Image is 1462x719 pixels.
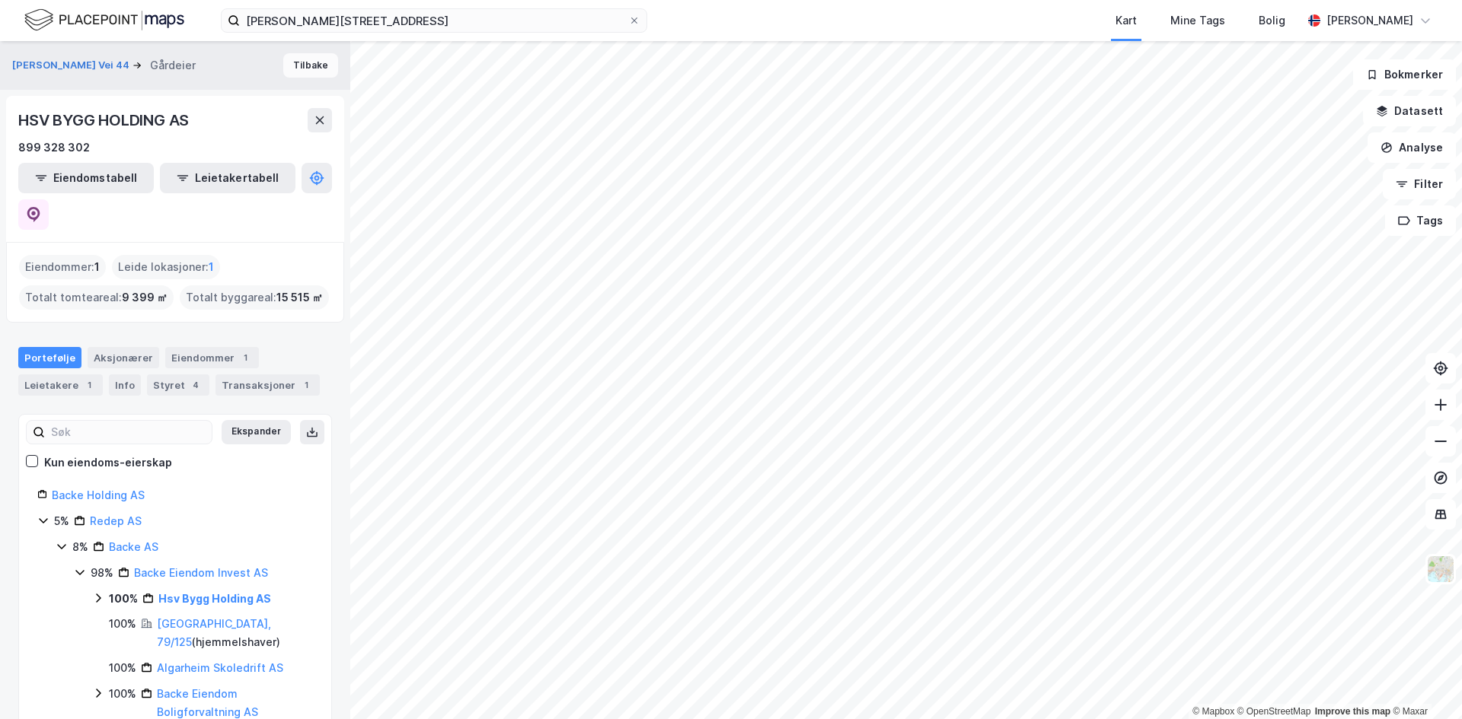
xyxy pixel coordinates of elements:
div: Totalt tomteareal : [19,285,174,310]
div: 1 [81,377,97,393]
div: Eiendommer : [19,255,106,279]
img: logo.f888ab2527a4732fd821a326f86c7f29.svg [24,7,184,33]
button: Ekspander [222,420,291,444]
div: Kart [1116,11,1137,30]
div: Leietakere [18,374,103,396]
input: Søk [45,421,212,444]
div: Bolig [1259,11,1285,30]
div: Transaksjoner [215,374,320,396]
div: Portefølje [18,347,81,368]
div: Aksjonærer [88,347,159,368]
span: 1 [209,258,214,276]
input: Søk på adresse, matrikkel, gårdeiere, leietakere eller personer [240,9,628,32]
div: 8% [72,538,88,556]
a: Redep AS [90,514,142,527]
div: Kun eiendoms-eierskap [44,453,172,472]
div: Leide lokasjoner : [112,255,220,279]
a: Backe Eiendom Invest AS [134,566,268,579]
div: ( hjemmelshaver ) [157,615,313,651]
div: 899 328 302 [18,138,90,157]
iframe: Chat Widget [1386,646,1462,719]
div: Gårdeier [150,56,196,75]
div: 1 [298,377,314,393]
button: Datasett [1363,96,1456,126]
a: Improve this map [1315,706,1390,717]
div: 4 [188,377,203,393]
span: 15 515 ㎡ [276,288,323,307]
a: Mapbox [1192,706,1234,717]
a: OpenStreetMap [1237,706,1311,717]
div: Info [109,374,141,396]
div: 100% [109,615,136,633]
button: Bokmerker [1353,59,1456,90]
a: Hsv Bygg Holding AS [158,592,271,605]
button: Filter [1383,169,1456,199]
div: 100% [109,659,136,677]
a: [GEOGRAPHIC_DATA], 79/125 [157,617,271,648]
div: 98% [91,564,113,582]
div: Totalt byggareal : [180,285,329,310]
span: 1 [94,258,100,276]
a: Backe Holding AS [52,488,145,501]
button: Eiendomstabell [18,163,154,193]
button: Leietakertabell [160,163,295,193]
div: [PERSON_NAME] [1326,11,1413,30]
div: Mine Tags [1170,11,1225,30]
div: 5% [54,512,69,530]
div: 1 [238,350,253,365]
button: Tags [1385,205,1456,236]
button: Tilbake [283,53,338,78]
div: 100% [109,685,136,703]
a: Algarheim Skoledrift AS [157,661,283,674]
div: Styret [147,374,209,396]
button: Analyse [1368,132,1456,163]
a: Backe AS [109,540,158,553]
span: 9 399 ㎡ [122,288,168,307]
div: Eiendommer [165,347,259,368]
div: Kontrollprogram for chat [1386,646,1462,719]
div: 100% [109,590,138,608]
div: HSV BYGG HOLDING AS [18,108,192,132]
img: Z [1426,555,1455,584]
button: [PERSON_NAME] Vei 44 [12,58,132,73]
a: Backe Eiendom Boligforvaltning AS [157,687,258,718]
